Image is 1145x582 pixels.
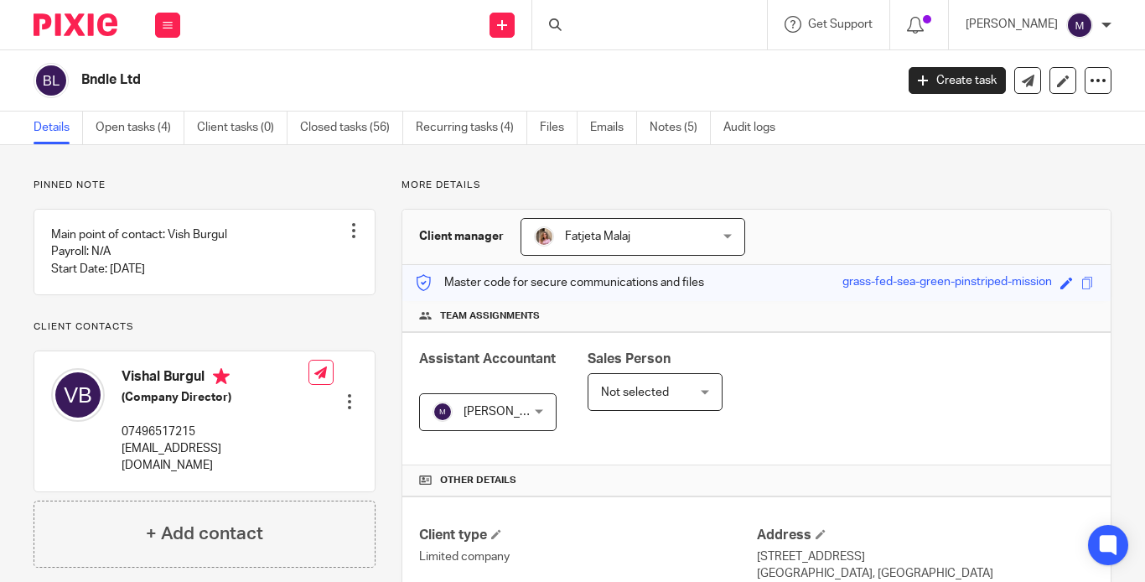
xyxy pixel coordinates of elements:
[300,112,403,144] a: Closed tasks (56)
[81,71,723,89] h2: Bndle Ltd
[433,402,453,422] img: svg%3E
[34,63,69,98] img: svg%3E
[565,231,630,242] span: Fatjeta Malaj
[534,226,554,247] img: MicrosoftTeams-image%20(5).png
[34,13,117,36] img: Pixie
[122,389,308,406] h5: (Company Director)
[757,527,1094,544] h4: Address
[51,368,105,422] img: svg%3E
[723,112,788,144] a: Audit logs
[419,527,756,544] h4: Client type
[601,387,669,398] span: Not selected
[419,228,504,245] h3: Client manager
[146,521,263,547] h4: + Add contact
[757,565,1094,582] p: [GEOGRAPHIC_DATA], [GEOGRAPHIC_DATA]
[213,368,230,385] i: Primary
[34,179,376,192] p: Pinned note
[122,440,308,475] p: [EMAIL_ADDRESS][DOMAIN_NAME]
[588,352,671,366] span: Sales Person
[419,352,556,366] span: Assistant Accountant
[402,179,1111,192] p: More details
[197,112,288,144] a: Client tasks (0)
[34,320,376,334] p: Client contacts
[1066,12,1093,39] img: svg%3E
[757,548,1094,565] p: [STREET_ADDRESS]
[419,548,756,565] p: Limited company
[416,112,527,144] a: Recurring tasks (4)
[966,16,1058,33] p: [PERSON_NAME]
[842,273,1052,293] div: grass-fed-sea-green-pinstriped-mission
[34,112,83,144] a: Details
[122,424,308,440] p: 07496517215
[122,368,308,389] h4: Vishal Burgul
[650,112,711,144] a: Notes (5)
[440,474,516,487] span: Other details
[440,309,540,323] span: Team assignments
[96,112,184,144] a: Open tasks (4)
[590,112,637,144] a: Emails
[464,406,556,418] span: [PERSON_NAME]
[415,274,704,291] p: Master code for secure communications and files
[540,112,578,144] a: Files
[909,67,1006,94] a: Create task
[808,18,873,30] span: Get Support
